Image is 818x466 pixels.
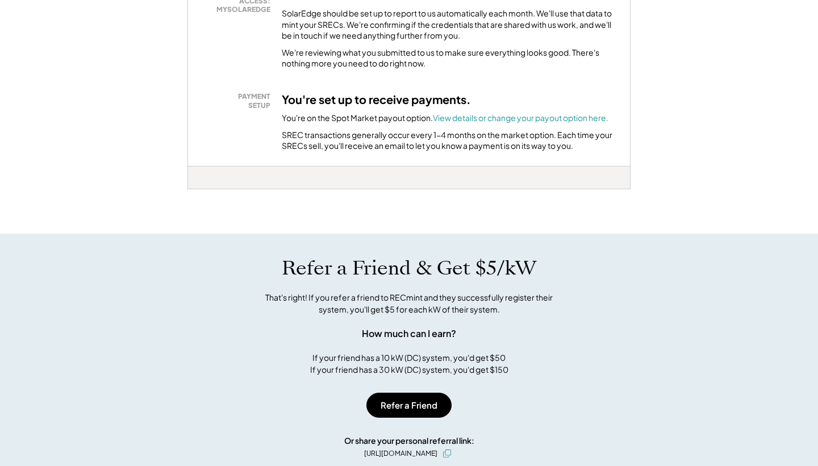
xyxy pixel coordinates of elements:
div: 3ttezm0i - VA Distributed [187,189,227,194]
div: Or share your personal referral link: [344,435,474,447]
div: We're reviewing what you submitted to us to make sure everything looks good. There's nothing more... [282,47,616,69]
div: SolarEdge should be set up to report to us automatically each month. We'll use that data to mint ... [282,8,616,41]
h3: You're set up to receive payments. [282,92,471,107]
div: [URL][DOMAIN_NAME] [364,448,437,459]
div: That's right! If you refer a friend to RECmint and they successfully register their system, you'l... [253,292,565,315]
button: click to copy [440,447,454,460]
div: PAYMENT SETUP [208,92,270,110]
h1: Refer a Friend & Get $5/kW [282,256,536,280]
div: How much can I earn? [362,327,456,340]
div: If your friend has a 10 kW (DC) system, you'd get $50 If your friend has a 30 kW (DC) system, you... [310,352,508,376]
div: You're on the Spot Market payout option. [282,113,608,124]
button: Refer a Friend [366,393,452,418]
a: View details or change your payout option here. [433,113,608,123]
div: SREC transactions generally occur every 1-4 months on the market option. Each time your SRECs sel... [282,130,616,152]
